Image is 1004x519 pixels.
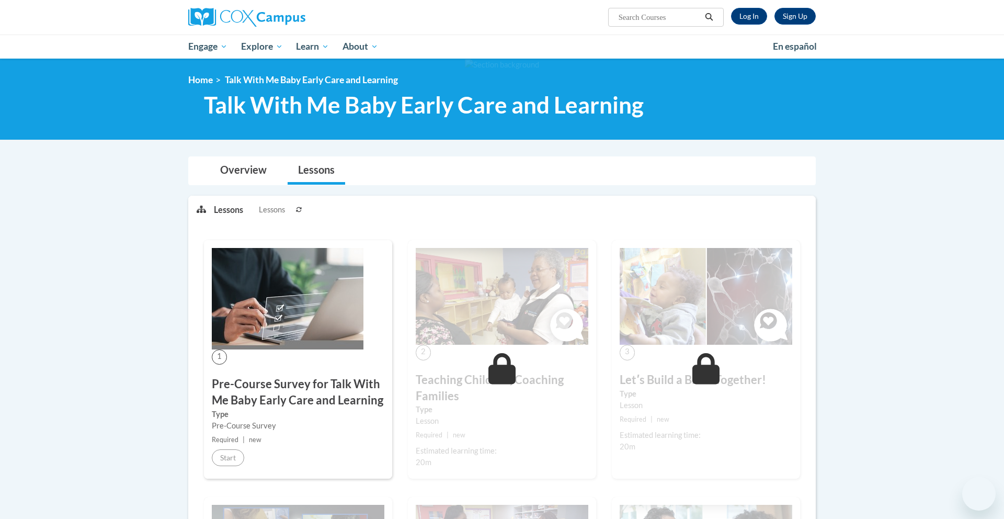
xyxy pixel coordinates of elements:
[416,458,431,467] span: 20m
[225,74,398,85] span: Talk With Me Baby Early Care and Learning
[962,477,996,511] iframe: Button to launch messaging window
[204,91,644,119] span: Talk With Me Baby Early Care and Learning
[188,8,305,27] img: Cox Campus
[416,345,431,360] span: 2
[620,372,792,388] h3: Letʹs Build a Brain Together!
[620,415,646,423] span: Required
[243,436,245,444] span: |
[289,35,336,59] a: Learn
[188,8,387,27] a: Cox Campus
[181,35,234,59] a: Engage
[416,248,588,345] img: Course Image
[416,431,442,439] span: Required
[212,349,227,365] span: 1
[241,40,283,53] span: Explore
[620,400,792,411] div: Lesson
[212,436,238,444] span: Required
[657,415,669,423] span: new
[210,157,277,185] a: Overview
[620,442,635,451] span: 20m
[212,409,384,420] label: Type
[336,35,385,59] a: About
[416,404,588,415] label: Type
[618,11,701,24] input: Search Courses
[343,40,378,53] span: About
[212,376,384,409] h3: Pre-Course Survey for Talk With Me Baby Early Care and Learning
[214,204,243,216] p: Lessons
[288,157,345,185] a: Lessons
[212,248,363,349] img: Course Image
[259,204,285,216] span: Lessons
[620,248,792,345] img: Course Image
[188,74,213,85] a: Home
[620,430,792,441] div: Estimated learning time:
[620,388,792,400] label: Type
[651,415,653,423] span: |
[447,431,449,439] span: |
[416,372,588,404] h3: Teaching Children, Coaching Families
[188,40,227,53] span: Engage
[212,449,244,466] button: Start
[620,345,635,360] span: 3
[416,445,588,457] div: Estimated learning time:
[465,59,539,71] img: Section background
[731,8,767,25] a: Log In
[774,8,816,25] a: Register
[416,415,588,427] div: Lesson
[234,35,290,59] a: Explore
[773,41,817,52] span: En español
[173,35,831,59] div: Main menu
[296,40,329,53] span: Learn
[249,436,261,444] span: new
[766,36,824,58] a: En español
[212,420,384,432] div: Pre-Course Survey
[453,431,465,439] span: new
[701,11,717,24] button: Search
